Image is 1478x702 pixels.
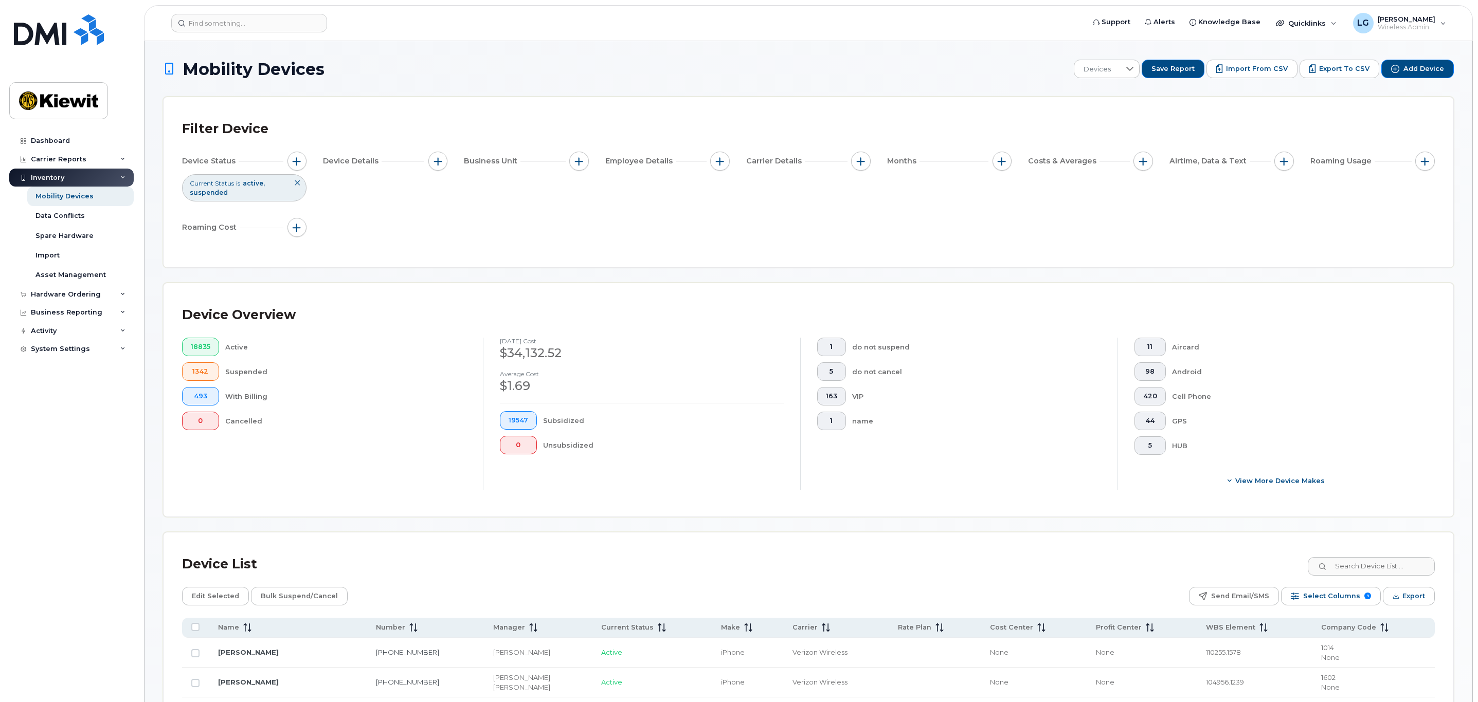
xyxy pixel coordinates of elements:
[792,678,848,686] span: Verizon Wireless
[817,362,846,381] button: 5
[1381,60,1454,78] button: Add Device
[1402,588,1425,604] span: Export
[1134,362,1166,381] button: 98
[464,156,520,167] span: Business Unit
[182,116,268,142] div: Filter Device
[182,156,239,167] span: Device Status
[509,416,528,424] span: 19547
[500,371,784,377] h4: Average cost
[191,343,210,351] span: 18835
[1383,587,1435,605] button: Export
[225,412,467,430] div: Cancelled
[500,411,537,430] button: 19547
[1206,648,1241,656] span: 110255.1578
[826,392,837,400] span: 163
[1303,588,1360,604] span: Select Columns
[1300,60,1379,78] button: Export to CSV
[218,648,279,656] a: [PERSON_NAME]
[1364,593,1371,599] span: 9
[1433,657,1470,694] iframe: Messenger Launcher
[1143,441,1157,450] span: 5
[543,411,784,430] div: Subsidized
[1143,392,1157,400] span: 420
[493,673,583,682] div: [PERSON_NAME]
[1172,362,1419,381] div: Android
[1074,60,1120,79] span: Devices
[1308,557,1435,576] input: Search Device List ...
[1321,623,1376,632] span: Company Code
[887,156,920,167] span: Months
[509,441,528,449] span: 0
[182,222,240,233] span: Roaming Cost
[251,587,348,605] button: Bulk Suspend/Cancel
[1134,387,1166,405] button: 420
[243,179,265,187] span: active
[182,551,257,578] div: Device List
[1206,678,1244,686] span: 104956.1239
[376,678,439,686] a: [PHONE_NUMBER]
[323,156,382,167] span: Device Details
[500,338,784,344] h4: [DATE] cost
[852,387,1102,405] div: VIP
[990,623,1033,632] span: Cost Center
[1226,64,1288,73] span: Import from CSV
[191,392,210,400] span: 493
[192,588,239,604] span: Edit Selected
[543,436,784,454] div: Unsubsidized
[1134,471,1418,490] button: View More Device Makes
[817,387,846,405] button: 163
[182,338,219,356] button: 18835
[1321,653,1340,661] span: None
[1143,343,1157,351] span: 11
[852,338,1102,356] div: do not suspend
[1142,60,1204,78] button: Save Report
[190,179,234,188] span: Current Status
[1321,683,1340,691] span: None
[376,623,405,632] span: Number
[1206,60,1297,78] a: Import from CSV
[225,362,467,381] div: Suspended
[817,338,846,356] button: 1
[183,60,325,78] span: Mobility Devices
[1151,64,1195,73] span: Save Report
[605,156,676,167] span: Employee Details
[191,367,210,376] span: 1342
[721,648,745,656] span: iPhone
[182,387,219,405] button: 493
[852,362,1102,381] div: do not cancel
[1134,412,1166,430] button: 44
[1172,387,1419,405] div: Cell Phone
[182,587,249,605] button: Edit Selected
[376,648,439,656] a: [PHONE_NUMBER]
[1169,156,1250,167] span: Airtime, Data & Text
[190,189,228,196] span: suspended
[1206,623,1255,632] span: WBS Element
[1134,436,1166,455] button: 5
[1096,623,1142,632] span: Profit Center
[1321,673,1336,681] span: 1602
[1281,587,1381,605] button: Select Columns 9
[493,648,583,657] div: [PERSON_NAME]
[182,302,296,328] div: Device Overview
[990,648,1008,656] span: None
[1172,338,1419,356] div: Aircard
[721,678,745,686] span: iPhone
[817,412,846,430] button: 1
[1189,587,1279,605] button: Send Email/SMS
[1319,64,1369,73] span: Export to CSV
[493,623,525,632] span: Manager
[601,623,654,632] span: Current Status
[1235,476,1325,486] span: View More Device Makes
[1096,678,1114,686] span: None
[990,678,1008,686] span: None
[218,678,279,686] a: [PERSON_NAME]
[1172,412,1419,430] div: GPS
[191,417,210,425] span: 0
[1028,156,1100,167] span: Costs & Averages
[500,436,537,454] button: 0
[1096,648,1114,656] span: None
[500,344,784,362] div: $34,132.52
[746,156,805,167] span: Carrier Details
[1134,338,1166,356] button: 11
[601,648,622,656] span: Active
